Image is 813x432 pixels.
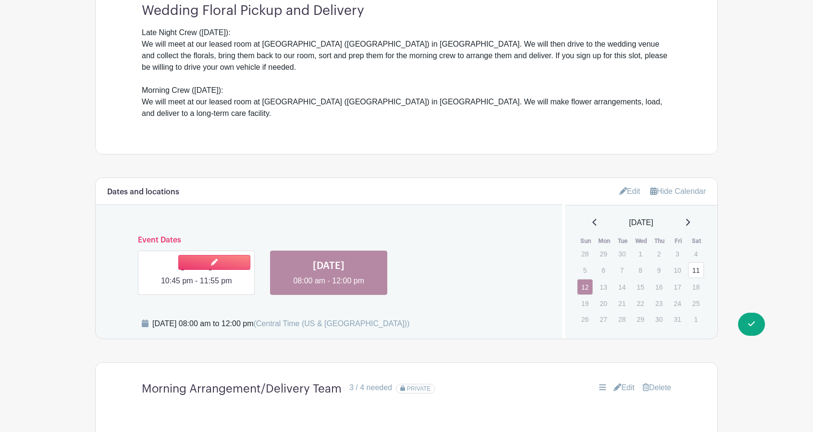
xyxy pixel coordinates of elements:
[130,236,528,245] h6: Event Dates
[614,280,630,294] p: 14
[651,312,667,327] p: 30
[629,217,653,229] span: [DATE]
[349,382,392,394] div: 3 / 4 needed
[595,263,611,278] p: 6
[614,296,630,311] p: 21
[632,296,648,311] p: 22
[688,296,704,311] p: 25
[595,236,614,246] th: Mon
[688,312,704,327] p: 1
[142,27,671,119] div: Late Night Crew ([DATE]): We will meet at our leased room at [GEOGRAPHIC_DATA] ([GEOGRAPHIC_DATA]...
[407,385,431,392] span: PRIVATE
[142,382,342,396] h4: Morning Arrangement/Delivery Team
[614,382,635,394] a: Edit
[614,236,632,246] th: Tue
[577,236,595,246] th: Sun
[688,246,704,261] p: 4
[669,280,685,294] p: 17
[595,296,611,311] p: 20
[632,280,648,294] p: 15
[152,318,409,330] div: [DATE] 08:00 am to 12:00 pm
[632,246,648,261] p: 1
[614,312,630,327] p: 28
[107,188,179,197] h6: Dates and locations
[595,246,611,261] p: 29
[669,246,685,261] p: 3
[577,279,593,295] a: 12
[577,312,593,327] p: 26
[619,183,641,199] a: Edit
[642,382,671,394] a: Delete
[595,312,611,327] p: 27
[669,296,685,311] p: 24
[253,319,409,328] span: (Central Time (US & [GEOGRAPHIC_DATA]))
[669,236,688,246] th: Fri
[650,187,706,195] a: Hide Calendar
[669,312,685,327] p: 31
[669,263,685,278] p: 10
[632,236,651,246] th: Wed
[688,236,706,246] th: Sat
[651,236,669,246] th: Thu
[577,296,593,311] p: 19
[614,246,630,261] p: 30
[577,263,593,278] p: 5
[632,263,648,278] p: 8
[614,263,630,278] p: 7
[632,312,648,327] p: 29
[651,296,667,311] p: 23
[651,280,667,294] p: 16
[688,280,704,294] p: 18
[688,262,704,278] a: 11
[577,246,593,261] p: 28
[651,246,667,261] p: 2
[651,263,667,278] p: 9
[595,280,611,294] p: 13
